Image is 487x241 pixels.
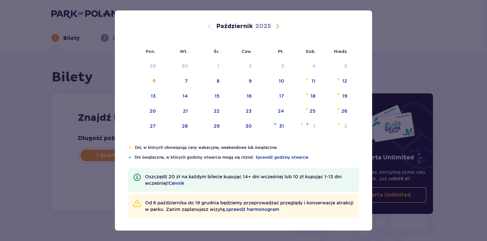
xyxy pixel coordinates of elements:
[344,123,347,129] div: 2
[185,78,188,84] div: 7
[320,104,352,119] td: niedziela, 26 października 2025
[279,93,284,99] div: 17
[256,104,289,119] td: piątek, 24 października 2025
[128,59,160,73] td: Data niedostępna. poniedziałek, 29 września 2025
[312,63,316,69] div: 4
[180,49,188,54] small: Wt.
[281,63,284,69] div: 3
[160,74,193,88] td: wtorek, 7 października 2025
[150,123,156,129] div: 27
[160,119,193,134] td: wtorek, 28 października 2025
[247,93,252,99] div: 16
[279,123,284,129] div: 31
[300,122,304,126] img: Pomarańczowa gwiazdka
[192,74,224,88] td: środa, 8 października 2025
[183,93,188,99] div: 14
[305,77,309,81] img: Pomarańczowa gwiazdka
[320,89,352,104] td: niedziela, 19 października 2025
[311,93,316,99] div: 18
[273,122,277,126] img: Niebieska gwiazdka
[289,104,320,119] td: sobota, 25 października 2025
[305,92,309,96] img: Pomarańczowa gwiazdka
[183,108,188,114] div: 21
[153,78,156,84] div: 6
[255,23,271,30] p: 2025
[145,173,354,186] p: Oszczędź 20 zł na każdym bilecie kupując 14+ dni wcześniej lub 10 zł kupując 1-13 dni wcześniej!
[128,104,160,119] td: poniedziałek, 20 października 2025
[145,200,354,213] p: Od 6 października do 19 grudnia będziemy przeprowadzać przeglądy i konserwacje atrakcji w parku. ...
[278,49,284,54] small: Pt.
[274,23,281,30] button: Następny miesiąc
[224,104,257,119] td: czwartek, 23 października 2025
[192,119,224,134] td: środa, 29 października 2025
[135,145,359,151] p: Dni, w których obowiązują ceny wakacyjne, weekendowe lub świąteczne.
[342,78,347,84] div: 12
[192,89,224,104] td: środa, 15 października 2025
[256,154,308,160] a: Sprawdź godziny otwarcia
[342,93,347,99] div: 19
[160,104,193,119] td: wtorek, 21 października 2025
[278,108,284,114] div: 24
[312,78,316,84] div: 11
[128,119,160,134] td: poniedziałek, 27 października 2025
[169,180,184,186] a: Cennik
[289,119,320,134] td: sobota, 1 listopada 2025
[214,108,220,114] div: 22
[256,119,289,134] td: piątek, 31 października 2025
[341,108,347,114] div: 26
[224,119,257,134] td: czwartek, 30 października 2025
[182,123,188,129] div: 28
[192,104,224,119] td: środa, 22 października 2025
[150,108,156,114] div: 20
[216,23,253,30] p: Październik
[256,59,289,73] td: Data niedostępna. piątek, 3 października 2025
[146,49,155,54] small: Pon.
[256,74,289,88] td: piątek, 10 października 2025
[320,74,352,88] td: niedziela, 12 października 2025
[249,78,252,84] div: 9
[242,49,252,54] small: Czw.
[289,74,320,88] td: sobota, 11 października 2025
[310,108,316,114] div: 25
[279,78,284,84] div: 10
[344,63,347,69] div: 5
[206,23,213,30] button: Poprzedni miesiąc
[256,89,289,104] td: piątek, 17 października 2025
[336,122,341,126] img: Pomarańczowa gwiazdka
[289,59,320,73] td: Data niedostępna. sobota, 4 października 2025
[249,63,252,69] div: 2
[135,154,359,160] p: Dni świąteczne, w których godziny otwarcia mogą się różnić.
[336,92,341,96] img: Pomarańczowa gwiazdka
[215,93,220,99] div: 15
[218,63,220,69] div: 1
[334,49,348,54] small: Niedz.
[305,122,309,126] img: Niebieska gwiazdka
[128,89,160,104] td: poniedziałek, 13 października 2025
[224,89,257,104] td: czwartek, 16 października 2025
[214,123,220,129] div: 29
[336,77,341,81] img: Pomarańczowa gwiazdka
[320,59,352,73] td: Data niedostępna. niedziela, 5 października 2025
[246,108,252,114] div: 23
[306,49,316,54] small: Sob.
[320,119,352,134] td: niedziela, 2 listopada 2025
[224,59,257,73] td: Data niedostępna. czwartek, 2 października 2025
[214,49,220,54] small: Śr.
[224,74,257,88] td: czwartek, 9 października 2025
[245,123,252,129] div: 30
[305,107,309,111] img: Pomarańczowa gwiazdka
[182,63,188,69] div: 30
[336,107,341,111] img: Pomarańczowa gwiazdka
[128,74,160,88] td: Data niedostępna. poniedziałek, 6 października 2025
[160,89,193,104] td: wtorek, 14 października 2025
[192,59,224,73] td: Data niedostępna. środa, 1 października 2025
[217,78,220,84] div: 8
[226,206,279,213] a: sprawdź harmonogram
[128,146,132,150] img: Pomarańczowa gwiazdka
[314,123,316,129] div: 1
[160,59,193,73] td: Data niedostępna. wtorek, 30 września 2025
[151,93,156,99] div: 13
